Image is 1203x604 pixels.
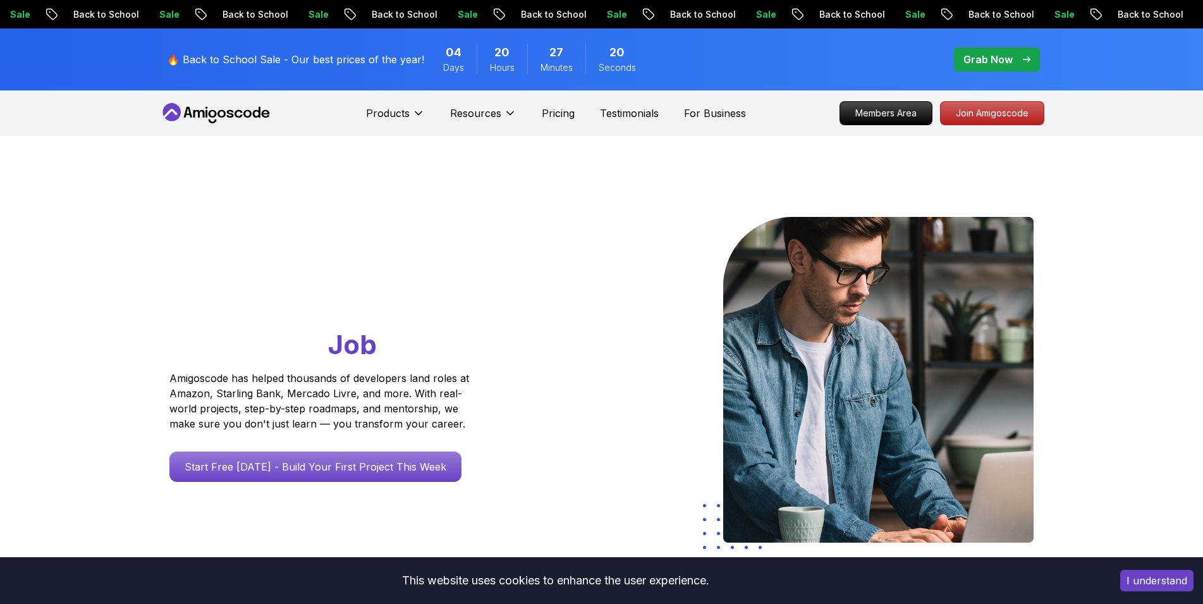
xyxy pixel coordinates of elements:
[328,328,377,361] span: Job
[741,8,781,21] p: Sale
[684,106,746,121] a: For Business
[167,52,424,67] p: 🔥 Back to School Sale - Our best prices of the year!
[450,106,501,121] p: Resources
[1102,8,1188,21] p: Back to School
[446,44,461,61] span: 4 Days
[169,217,518,363] h1: Go From Learning to Hired: Master Java, Spring Boot & Cloud Skills That Get You the
[655,8,741,21] p: Back to School
[540,61,573,74] span: Minutes
[599,61,636,74] span: Seconds
[169,371,473,431] p: Amigoscode has helped thousands of developers land roles at Amazon, Starling Bank, Mercado Livre,...
[144,8,185,21] p: Sale
[169,452,461,482] a: Start Free [DATE] - Build Your First Project This Week
[494,44,510,61] span: 20 Hours
[450,106,516,131] button: Resources
[443,8,483,21] p: Sale
[804,8,890,21] p: Back to School
[609,44,625,61] span: 20 Seconds
[592,8,632,21] p: Sale
[542,106,575,121] a: Pricing
[549,44,563,61] span: 27 Minutes
[840,102,932,125] p: Members Area
[940,101,1044,125] a: Join Amigoscode
[1039,8,1080,21] p: Sale
[953,8,1039,21] p: Back to School
[366,106,425,131] button: Products
[293,8,334,21] p: Sale
[941,102,1044,125] p: Join Amigoscode
[490,61,515,74] span: Hours
[723,217,1034,543] img: hero
[9,567,1101,595] div: This website uses cookies to enhance the user experience.
[963,52,1013,67] p: Grab Now
[890,8,931,21] p: Sale
[506,8,592,21] p: Back to School
[366,106,410,121] p: Products
[1120,570,1194,591] button: Accept cookies
[58,8,144,21] p: Back to School
[600,106,659,121] a: Testimonials
[207,8,293,21] p: Back to School
[840,101,932,125] a: Members Area
[443,61,464,74] span: Days
[357,8,443,21] p: Back to School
